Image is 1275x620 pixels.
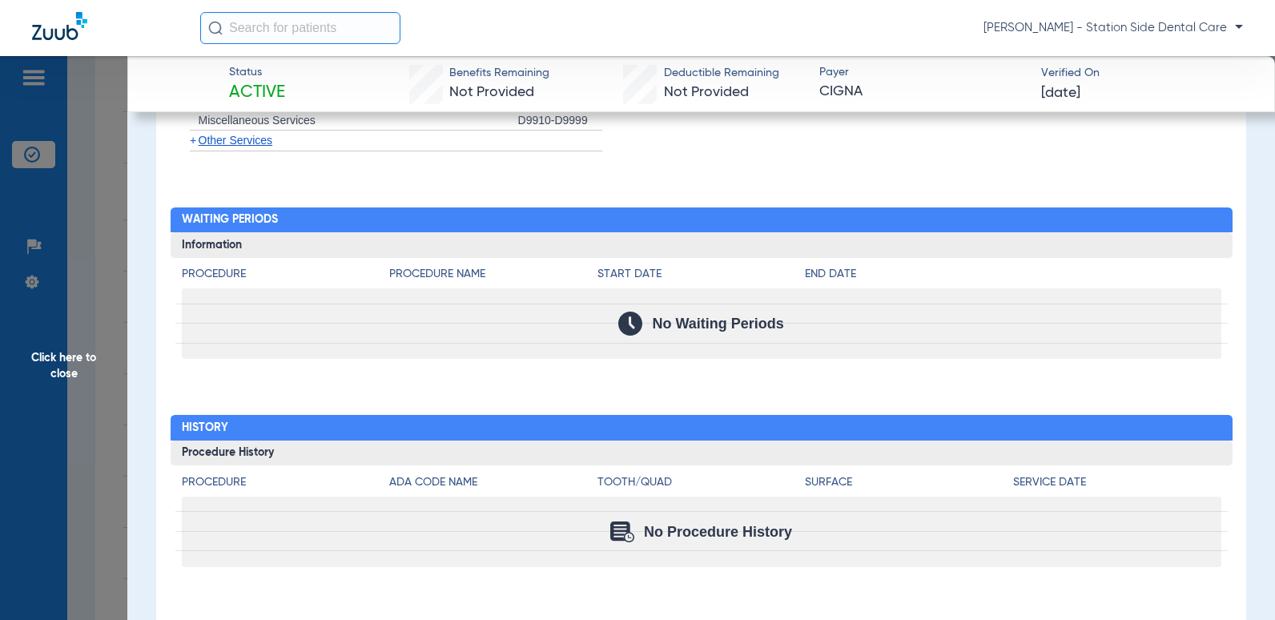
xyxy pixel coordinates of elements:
[389,474,597,491] h4: ADA Code Name
[1041,65,1249,82] span: Verified On
[389,474,597,497] app-breakdown-title: ADA Code Name
[449,85,534,99] span: Not Provided
[1041,83,1080,103] span: [DATE]
[597,266,806,283] h4: Start Date
[32,12,87,40] img: Zuub Logo
[389,266,597,288] app-breakdown-title: Procedure Name
[610,521,634,542] img: Calendar
[229,64,285,81] span: Status
[652,316,783,332] span: No Waiting Periods
[171,207,1233,233] h2: Waiting Periods
[597,474,806,497] app-breakdown-title: Tooth/Quad
[819,64,1028,81] span: Payer
[199,114,316,127] span: Miscellaneous Services
[200,12,400,44] input: Search for patients
[805,474,1013,491] h4: Surface
[664,65,779,82] span: Deductible Remaining
[597,266,806,288] app-breakdown-title: Start Date
[182,474,390,497] app-breakdown-title: Procedure
[805,266,1221,288] app-breakdown-title: End Date
[182,474,390,491] h4: Procedure
[518,111,602,131] div: D9910-D9999
[171,441,1233,466] h3: Procedure History
[190,134,196,147] span: +
[618,312,642,336] img: Calendar
[182,266,390,288] app-breakdown-title: Procedure
[644,524,792,540] span: No Procedure History
[229,82,285,104] span: Active
[199,134,273,147] span: Other Services
[171,415,1233,441] h2: History
[182,266,390,283] h4: Procedure
[208,21,223,35] img: Search Icon
[171,232,1233,258] h3: Information
[819,82,1028,102] span: CIGNA
[983,20,1243,36] span: [PERSON_NAME] - Station Side Dental Care
[664,85,749,99] span: Not Provided
[449,65,549,82] span: Benefits Remaining
[1013,474,1221,491] h4: Service Date
[597,474,806,491] h4: Tooth/Quad
[1013,474,1221,497] app-breakdown-title: Service Date
[805,266,1221,283] h4: End Date
[805,474,1013,497] app-breakdown-title: Surface
[389,266,597,283] h4: Procedure Name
